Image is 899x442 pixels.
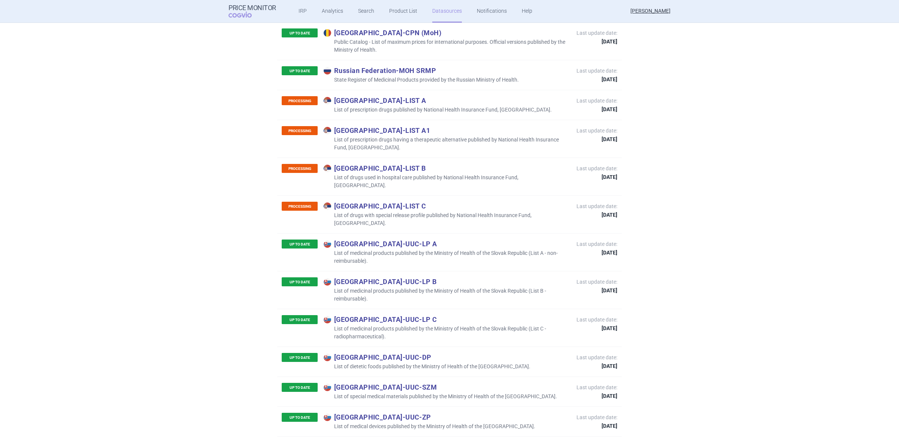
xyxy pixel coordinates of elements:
[324,76,519,84] p: State Register of Medicinal Products provided by the Russian Ministry of Health.
[324,240,569,248] p: [GEOGRAPHIC_DATA] - UUC-LP A
[324,174,569,189] p: List of drugs used in hospital care published by National Health Insurance Fund, [GEOGRAPHIC_DATA].
[576,354,617,369] p: Last update date:
[324,249,569,265] p: List of medicinal products published by the Ministry of Health of the Slovak Republic (List A - n...
[324,384,331,391] img: Slovakia
[576,77,617,82] strong: [DATE]
[282,315,318,324] p: UP TO DATE
[324,315,569,323] p: [GEOGRAPHIC_DATA] - UUC-LP C
[282,126,318,135] p: PROCESSING
[576,174,617,180] strong: [DATE]
[324,287,569,303] p: List of medicinal products published by the Ministry of Health of the Slovak Republic (List B - r...
[576,250,617,255] strong: [DATE]
[324,66,519,74] p: Russian Federation - MOH SRMP
[576,29,617,44] p: Last update date:
[282,164,318,173] p: PROCESSING
[576,363,617,369] strong: [DATE]
[324,240,331,248] img: Slovakia
[576,107,617,112] strong: [DATE]
[324,423,535,430] p: List of medical devices published by the Ministry of Health of the [GEOGRAPHIC_DATA].
[282,202,318,211] p: PROCESSING
[324,97,331,104] img: Serbia
[576,165,617,180] p: Last update date:
[324,393,557,400] p: List of special medical materials published by the Ministry of Health of the [GEOGRAPHIC_DATA].
[576,39,617,44] strong: [DATE]
[576,202,617,217] p: Last update date:
[576,67,617,82] p: Last update date:
[576,393,617,399] strong: [DATE]
[282,277,318,286] p: UP TO DATE
[324,413,535,421] p: [GEOGRAPHIC_DATA] - UUC-ZP
[324,202,569,210] p: [GEOGRAPHIC_DATA] - LIST C
[324,202,331,210] img: Serbia
[324,414,331,421] img: Slovakia
[282,383,318,392] p: UP TO DATE
[324,38,569,54] p: Public Catalog - List of maximum prices for international purposes. Official versions published b...
[228,4,276,12] strong: Price Monitor
[324,136,569,152] p: List of prescription drugs having a therapeutic alternative published by National Health Insuranc...
[576,137,617,142] strong: [DATE]
[576,316,617,331] p: Last update date:
[324,278,331,286] img: Slovakia
[324,165,331,172] img: Serbia
[324,126,569,134] p: [GEOGRAPHIC_DATA] - LIST A1
[576,384,617,399] p: Last update date:
[282,240,318,249] p: UP TO DATE
[324,316,331,323] img: Slovakia
[324,67,331,74] img: Russian Federation
[324,211,569,227] p: List of drugs with special release profile published by National Health Insurance Fund, [GEOGRAPH...
[576,127,617,142] p: Last update date:
[324,28,569,37] p: [GEOGRAPHIC_DATA] - CPN (MoH)
[576,97,617,112] p: Last update date:
[324,354,331,361] img: Slovakia
[282,28,318,37] p: UP TO DATE
[324,96,552,104] p: [GEOGRAPHIC_DATA] - LIST A
[324,277,569,286] p: [GEOGRAPHIC_DATA] - UUC-LP B
[576,326,617,331] strong: [DATE]
[324,363,530,371] p: List of dietetic foods published by the Ministry of Health of the [GEOGRAPHIC_DATA].
[324,325,569,341] p: List of medicinal products published by the Ministry of Health of the Slovak Republic (List C - r...
[576,414,617,429] p: Last update date:
[324,29,331,37] img: Romania
[324,164,569,172] p: [GEOGRAPHIC_DATA] - LIST B
[282,353,318,362] p: UP TO DATE
[324,353,530,361] p: [GEOGRAPHIC_DATA] - UUC-DP
[282,413,318,422] p: UP TO DATE
[228,12,262,18] span: COGVIO
[576,278,617,293] p: Last update date:
[228,4,276,18] a: Price MonitorCOGVIO
[324,127,331,134] img: Serbia
[576,288,617,293] strong: [DATE]
[576,423,617,429] strong: [DATE]
[282,66,318,75] p: UP TO DATE
[324,383,557,391] p: [GEOGRAPHIC_DATA] - UUC-SZM
[576,240,617,255] p: Last update date:
[282,96,318,105] p: PROCESSING
[324,106,552,114] p: List of prescription drugs published by National Health Insurance Fund, [GEOGRAPHIC_DATA].
[576,212,617,217] strong: [DATE]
